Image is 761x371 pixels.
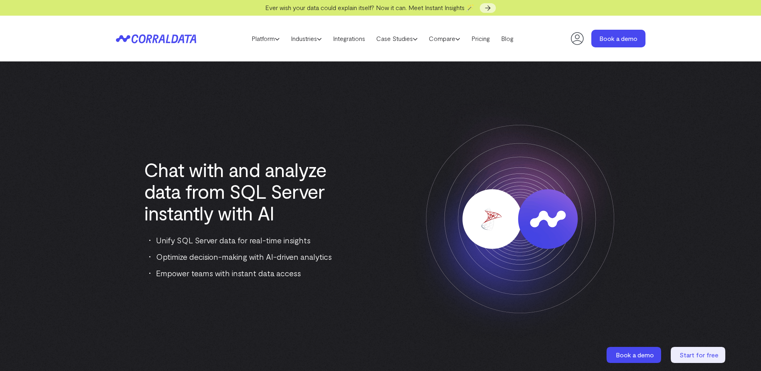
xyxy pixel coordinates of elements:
span: Ever wish your data could explain itself? Now it can. Meet Instant Insights 🪄 [265,4,474,11]
a: Start for free [671,347,727,363]
span: Start for free [680,351,718,359]
a: Platform [246,33,285,45]
a: Case Studies [371,33,423,45]
li: Unify SQL Server data for real-time insights [149,234,339,247]
a: Integrations [327,33,371,45]
a: Industries [285,33,327,45]
a: Book a demo [591,30,645,47]
li: Optimize decision-making with AI-driven analytics [149,250,339,263]
a: Compare [423,33,466,45]
h1: Chat with and analyze data from SQL Server instantly with AI [144,159,339,224]
a: Blog [495,33,519,45]
a: Pricing [466,33,495,45]
a: Book a demo [607,347,663,363]
span: Book a demo [616,351,654,359]
li: Empower teams with instant data access [149,267,339,279]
